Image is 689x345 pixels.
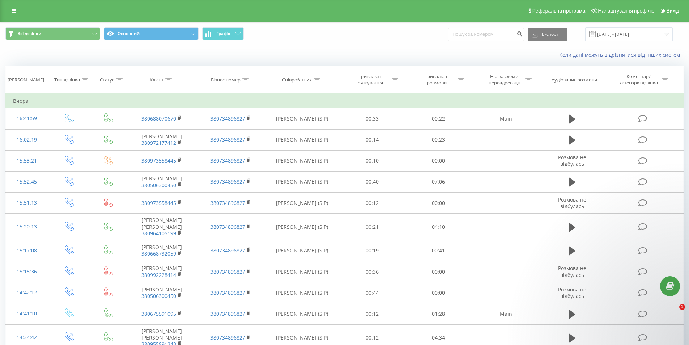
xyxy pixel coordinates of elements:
[141,182,176,189] a: 380506300450
[210,268,245,275] a: 380734896827
[6,94,684,108] td: Вчора
[558,196,586,210] span: Розмова не відбулась
[141,272,176,278] a: 380992228414
[405,261,472,282] td: 00:00
[13,265,41,279] div: 15:15:36
[405,214,472,240] td: 04:10
[617,73,660,86] div: Коментар/категорія дзвінка
[405,129,472,150] td: 00:23
[664,304,682,321] iframe: Intercom live chat
[210,310,245,317] a: 380734896827
[417,73,456,86] div: Тривалість розмови
[558,154,586,167] span: Розмова не відбулась
[265,240,339,261] td: [PERSON_NAME] (SIP)
[339,214,405,240] td: 00:21
[104,27,199,40] button: Основний
[141,293,176,299] a: 380506300450
[339,171,405,192] td: 00:40
[210,334,245,341] a: 380734896827
[265,282,339,303] td: [PERSON_NAME] (SIP)
[405,282,472,303] td: 00:00
[339,303,405,324] td: 00:12
[202,27,244,40] button: Графік
[448,28,524,41] input: Пошук за номером
[141,310,176,317] a: 380675591095
[405,171,472,192] td: 07:06
[679,304,685,310] span: 1
[127,282,196,303] td: [PERSON_NAME]
[100,77,114,83] div: Статус
[13,154,41,168] div: 15:53:21
[485,73,523,86] div: Назва схеми переадресації
[559,51,684,58] a: Коли дані можуть відрізнятися вiд інших систем
[210,223,245,230] a: 380734896827
[211,77,241,83] div: Бізнес номер
[339,193,405,214] td: 00:12
[13,307,41,321] div: 14:41:10
[265,261,339,282] td: [PERSON_NAME] (SIP)
[339,261,405,282] td: 00:36
[339,240,405,261] td: 00:19
[210,247,245,254] a: 380734896827
[141,115,176,122] a: 380688070670
[127,171,196,192] td: [PERSON_NAME]
[471,303,540,324] td: Main
[351,73,390,86] div: Тривалість очікування
[127,240,196,261] td: [PERSON_NAME]
[405,108,472,129] td: 00:22
[13,244,41,258] div: 15:17:08
[13,175,41,189] div: 15:52:45
[127,129,196,150] td: [PERSON_NAME]
[13,220,41,234] div: 15:20:13
[265,171,339,192] td: [PERSON_NAME] (SIP)
[216,31,230,36] span: Графік
[405,193,472,214] td: 00:00
[8,77,44,83] div: [PERSON_NAME]
[265,108,339,129] td: [PERSON_NAME] (SIP)
[5,27,100,40] button: Всі дзвінки
[265,303,339,324] td: [PERSON_NAME] (SIP)
[54,77,80,83] div: Тип дзвінка
[471,108,540,129] td: Main
[127,261,196,282] td: [PERSON_NAME]
[528,28,567,41] button: Експорт
[141,250,176,257] a: 380668732059
[405,150,472,171] td: 00:00
[210,136,245,143] a: 380734896827
[13,196,41,210] div: 15:51:13
[282,77,312,83] div: Співробітник
[210,199,245,206] a: 380734896827
[210,157,245,164] a: 380734896827
[667,8,679,14] span: Вихід
[265,129,339,150] td: [PERSON_NAME] (SIP)
[265,214,339,240] td: [PERSON_NAME] (SIP)
[339,129,405,150] td: 00:14
[265,150,339,171] td: [PERSON_NAME] (SIP)
[17,31,41,37] span: Всі дзвінки
[339,150,405,171] td: 00:10
[150,77,163,83] div: Клієнт
[141,230,176,237] a: 380964105199
[339,108,405,129] td: 00:33
[210,178,245,185] a: 380734896827
[13,331,41,345] div: 14:34:42
[210,115,245,122] a: 380734896827
[598,8,654,14] span: Налаштування профілю
[127,214,196,240] td: [PERSON_NAME] [PERSON_NAME]
[405,303,472,324] td: 01:28
[13,133,41,147] div: 16:02:19
[13,286,41,300] div: 14:42:12
[141,139,176,146] a: 380972177412
[552,77,597,83] div: Аудіозапис розмови
[210,289,245,296] a: 380734896827
[141,199,176,206] a: 380973558445
[532,8,586,14] span: Реферальна програма
[405,240,472,261] td: 00:41
[141,157,176,164] a: 380973558445
[339,282,405,303] td: 00:44
[13,112,41,126] div: 16:41:59
[265,193,339,214] td: [PERSON_NAME] (SIP)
